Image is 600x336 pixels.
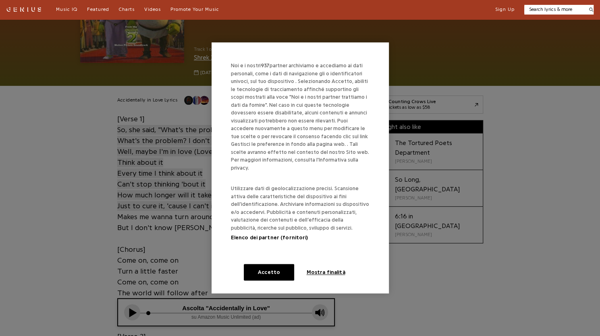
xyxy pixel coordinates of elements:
span: 937 [261,63,270,68]
p: Utilizzare dati di geolocalizzazione precisi. Scansione attiva delle caratteristiche del disposit... [231,185,370,242]
div: su Amazon Music Unlimited (ad) [21,14,195,22]
button: Sign Up [495,6,515,13]
span: Promote Your Music [170,7,219,12]
span: Charts [119,7,135,12]
a: Promote Your Music [170,6,219,13]
a: Videos [144,6,161,13]
span: Featured [87,7,109,12]
a: Featured [87,6,109,13]
button: Mostra finalità, Apre la finestra di dialogo del centro preferenze [301,264,351,281]
a: Music IQ [56,6,77,13]
button: Elenco dei partner (fornitori) [231,234,308,242]
a: Charts [119,6,135,13]
span: Videos [144,7,161,12]
button: Accetto [244,264,294,281]
span: Music IQ [56,7,77,12]
div: Ascolta "Accidentally in Love" [21,5,195,14]
div: Noi e i nostri partner archiviamo e accediamo ai dati personali, come i dati di navigazione gli o... [231,62,376,185]
input: Search lyrics & more [524,6,584,13]
div: Bandiera dei biscotti [212,42,389,293]
div: La vostra privacy è per noi molto importante [212,42,389,293]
